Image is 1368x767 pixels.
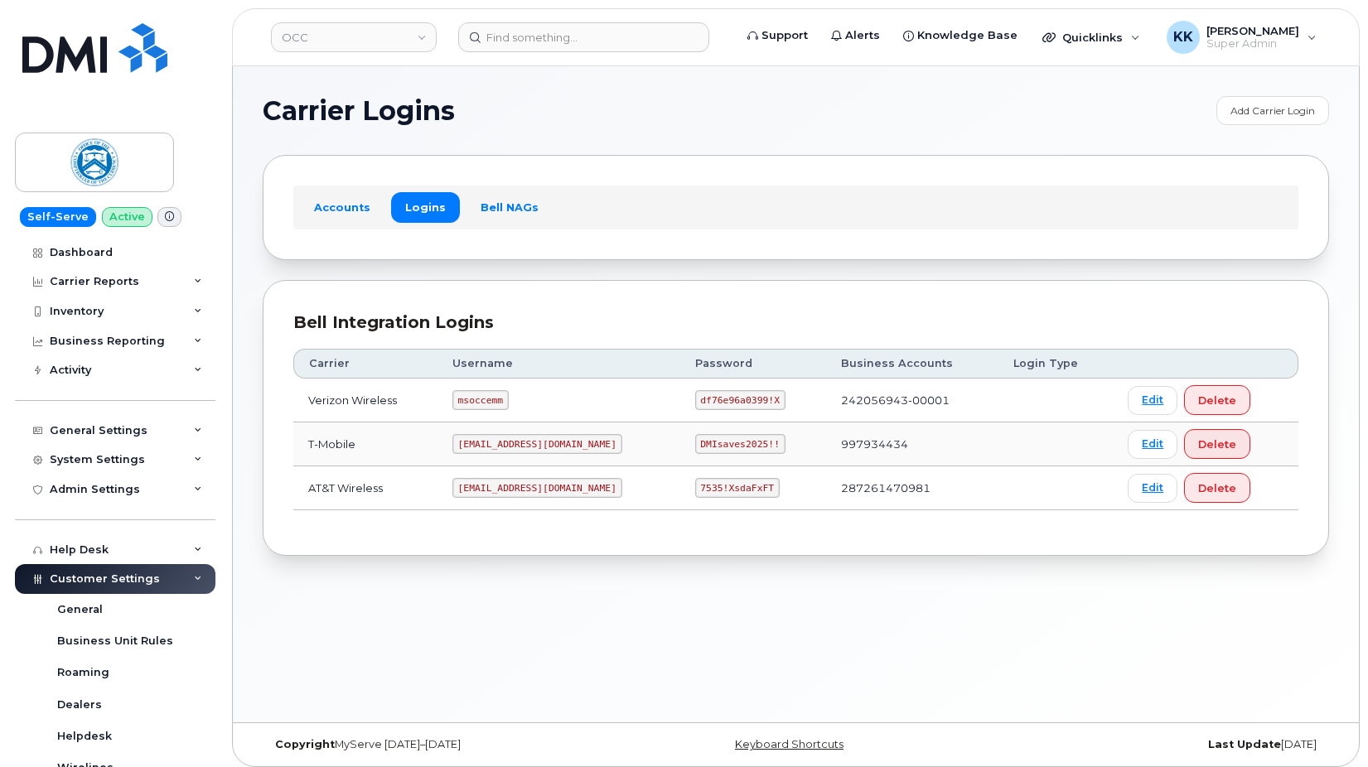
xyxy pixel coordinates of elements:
[391,192,460,222] a: Logins
[998,349,1114,379] th: Login Type
[293,422,437,466] td: T-Mobile
[680,349,826,379] th: Password
[1184,385,1250,415] button: Delete
[293,311,1298,335] div: Bell Integration Logins
[1198,393,1236,408] span: Delete
[437,349,680,379] th: Username
[293,379,437,422] td: Verizon Wireless
[1128,386,1177,415] a: Edit
[293,466,437,510] td: AT&T Wireless
[695,478,780,498] code: 7535!XsdaFxFT
[695,390,786,410] code: df76e96a0399!X
[826,379,998,422] td: 242056943-00001
[466,192,553,222] a: Bell NAGs
[826,422,998,466] td: 997934434
[300,192,384,222] a: Accounts
[1208,738,1281,750] strong: Last Update
[826,466,998,510] td: 287261470981
[1128,430,1177,459] a: Edit
[1296,695,1356,755] iframe: Messenger Launcher
[974,738,1329,751] div: [DATE]
[735,738,844,750] a: Keyboard Shortcuts
[826,349,998,379] th: Business Accounts
[1198,480,1236,496] span: Delete
[1198,437,1236,452] span: Delete
[452,390,509,410] code: msoccemm
[1216,96,1329,125] a: Add Carrier Login
[263,738,618,751] div: MyServe [DATE]–[DATE]
[275,738,335,750] strong: Copyright
[1184,429,1250,459] button: Delete
[1128,474,1177,503] a: Edit
[452,478,622,498] code: [EMAIL_ADDRESS][DOMAIN_NAME]
[263,99,455,123] span: Carrier Logins
[1184,473,1250,503] button: Delete
[293,349,437,379] th: Carrier
[695,434,786,454] code: DMIsaves2025!!
[452,434,622,454] code: [EMAIL_ADDRESS][DOMAIN_NAME]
